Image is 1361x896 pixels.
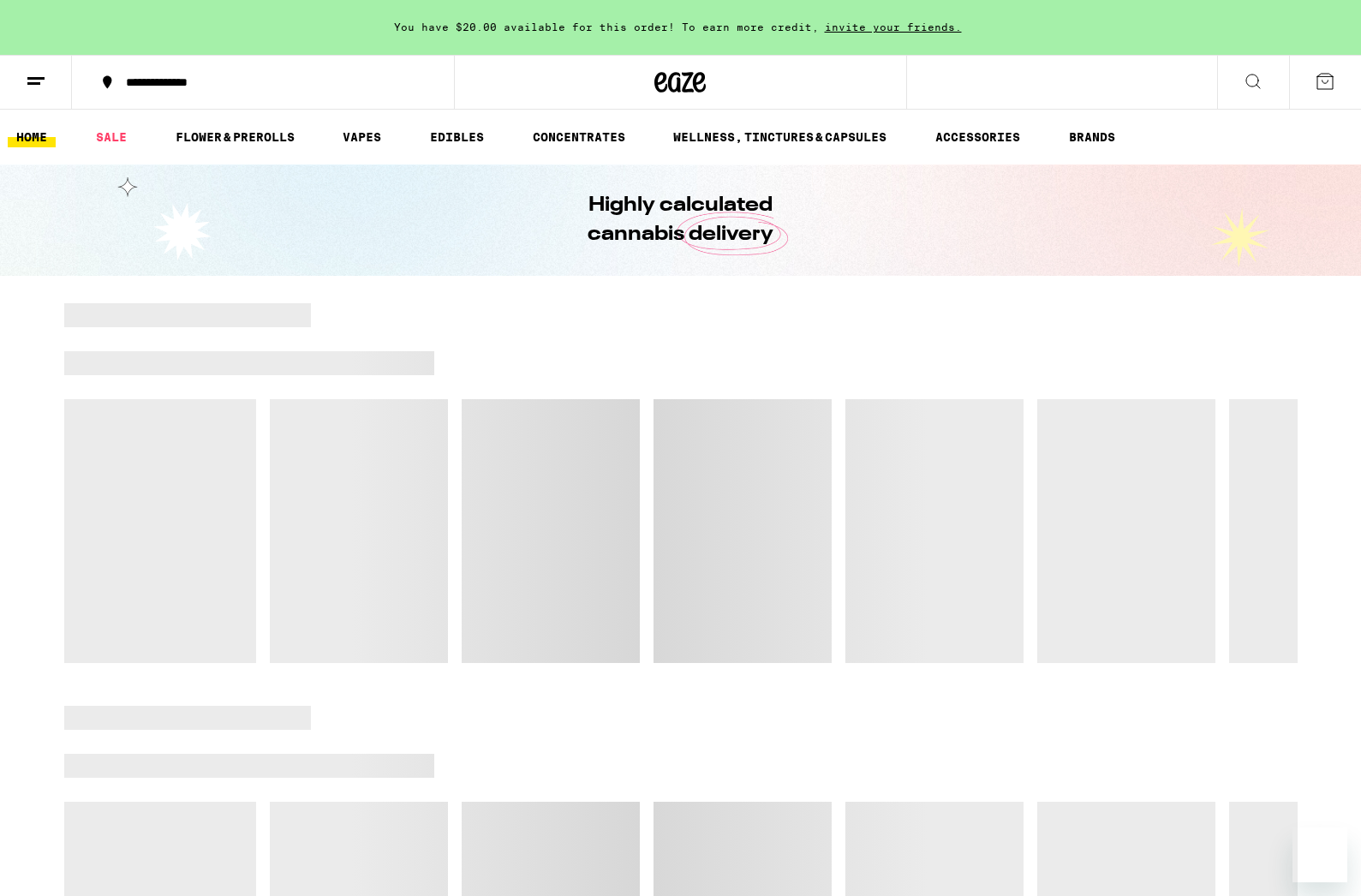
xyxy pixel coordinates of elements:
[1292,827,1347,882] iframe: Button to launch messaging window
[167,127,303,147] a: FLOWER & PREROLLS
[334,127,390,147] a: VAPES
[8,127,56,147] a: HOME
[1060,127,1124,147] a: BRANDS
[665,127,895,147] a: WELLNESS, TINCTURES & CAPSULES
[524,127,634,147] a: CONCENTRATES
[819,21,968,33] span: invite your friends.
[394,21,819,33] span: You have $20.00 available for this order! To earn more credit,
[540,191,822,249] h1: Highly calculated cannabis delivery
[927,127,1029,147] a: ACCESSORIES
[87,127,135,147] a: SALE
[421,127,492,147] a: EDIBLES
